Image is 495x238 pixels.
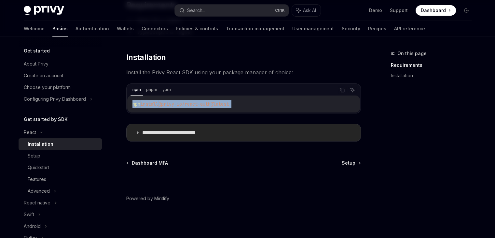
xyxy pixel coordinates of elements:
span: @privy-io/react-auth@latest [158,101,229,107]
div: npm [131,86,143,94]
a: Setup [342,160,360,166]
div: Features [28,175,46,183]
a: API reference [394,21,425,37]
a: Basics [52,21,68,37]
div: Choose your platform [24,83,71,91]
div: React [24,128,36,136]
a: Policies & controls [176,21,218,37]
span: Dashboard MFA [132,160,168,166]
div: Advanced [28,187,50,195]
span: Setup [342,160,355,166]
a: Connectors [142,21,168,37]
span: Ctrl K [275,8,285,13]
a: Dashboard [416,5,456,16]
div: Android [24,222,41,230]
div: Quickstart [28,164,49,171]
a: Create an account [19,70,102,82]
a: Dashboard MFA [127,160,168,166]
span: npm [132,101,140,107]
div: Installation [28,140,53,148]
div: pnpm [144,86,159,94]
a: Installation [391,70,477,81]
button: Search...CtrlK [175,5,289,16]
div: yarn [160,86,173,94]
div: About Privy [24,60,48,68]
img: dark logo [24,6,64,15]
h5: Get started [24,47,50,55]
a: Requirements [391,60,477,70]
a: Setup [19,150,102,162]
div: Setup [28,152,40,160]
a: Wallets [117,21,134,37]
span: Install the Privy React SDK using your package manager of choice: [126,68,361,77]
span: Ask AI [303,7,316,14]
span: install [140,101,158,107]
div: Search... [187,7,205,14]
a: Quickstart [19,162,102,173]
a: Powered by Mintlify [126,195,169,202]
div: Swift [24,211,34,218]
button: Ask AI [348,86,357,94]
a: About Privy [19,58,102,70]
a: Authentication [76,21,109,37]
button: Ask AI [292,5,321,16]
a: Installation [19,138,102,150]
div: Configuring Privy Dashboard [24,95,86,103]
button: Toggle dark mode [461,5,472,16]
a: Recipes [368,21,386,37]
a: User management [292,21,334,37]
a: Transaction management [226,21,284,37]
span: On this page [397,50,427,57]
a: Welcome [24,21,45,37]
div: Create an account [24,72,63,80]
a: Choose your platform [19,82,102,93]
span: Dashboard [421,7,446,14]
button: Copy the contents from the code block [338,86,346,94]
a: Features [19,173,102,185]
div: React native [24,199,50,207]
h5: Get started by SDK [24,115,68,123]
span: Installation [126,52,166,63]
a: Support [390,7,408,14]
a: Demo [369,7,382,14]
a: Security [342,21,360,37]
